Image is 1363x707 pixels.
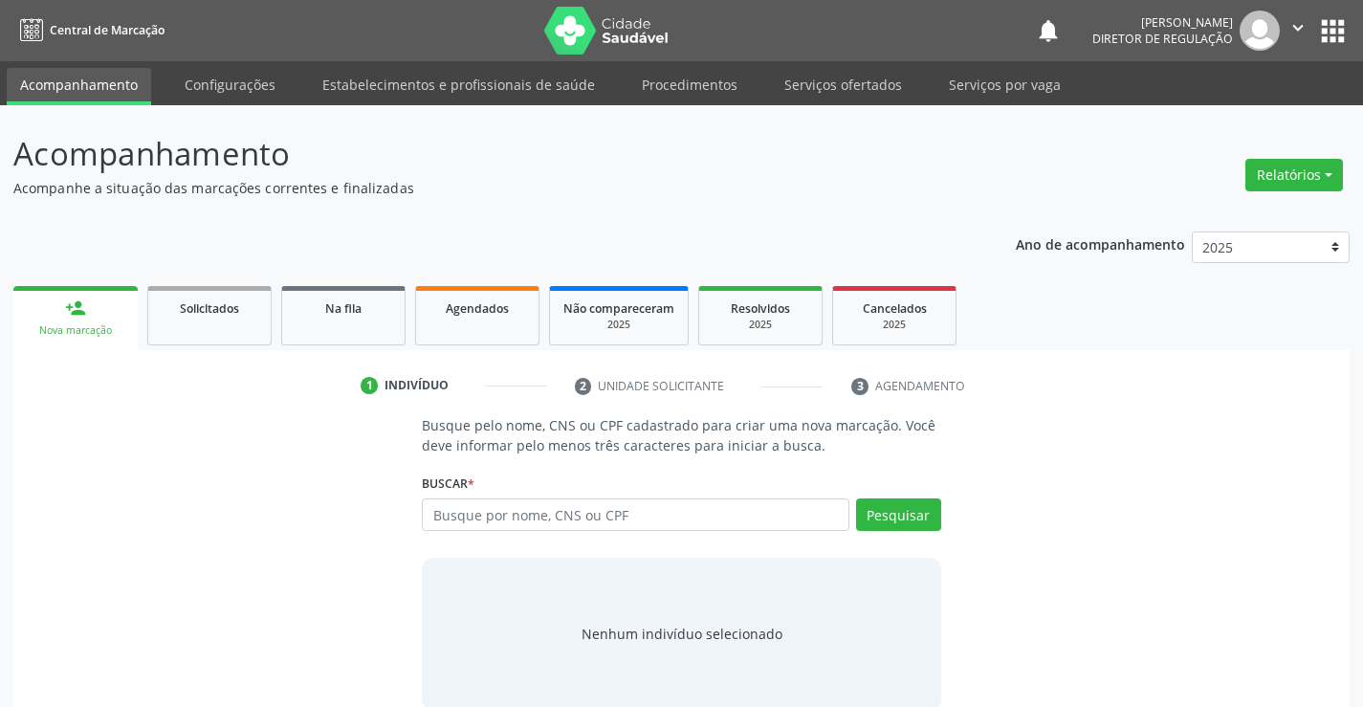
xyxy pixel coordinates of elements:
[1092,14,1233,31] div: [PERSON_NAME]
[65,298,86,319] div: person_add
[771,68,915,101] a: Serviços ofertados
[422,415,940,455] p: Busque pelo nome, CNS ou CPF cadastrado para criar uma nova marcação. Você deve informar pelo men...
[361,377,378,394] div: 1
[50,22,165,38] span: Central de Marcação
[863,300,927,317] span: Cancelados
[385,377,449,394] div: Indivíduo
[180,300,239,317] span: Solicitados
[171,68,289,101] a: Configurações
[628,68,751,101] a: Procedimentos
[1240,11,1280,51] img: img
[563,300,674,317] span: Não compareceram
[1016,232,1185,255] p: Ano de acompanhamento
[1092,31,1233,47] span: Diretor de regulação
[13,178,949,198] p: Acompanhe a situação das marcações correntes e finalizadas
[325,300,362,317] span: Na fila
[446,300,509,317] span: Agendados
[935,68,1074,101] a: Serviços por vaga
[1245,159,1343,191] button: Relatórios
[1280,11,1316,51] button: 
[713,318,808,332] div: 2025
[1035,17,1062,44] button: notifications
[13,130,949,178] p: Acompanhamento
[1287,17,1308,38] i: 
[422,498,848,531] input: Busque por nome, CNS ou CPF
[27,323,124,338] div: Nova marcação
[13,14,165,46] a: Central de Marcação
[846,318,942,332] div: 2025
[582,624,782,644] div: Nenhum indivíduo selecionado
[422,469,474,498] label: Buscar
[856,498,941,531] button: Pesquisar
[1316,14,1350,48] button: apps
[563,318,674,332] div: 2025
[309,68,608,101] a: Estabelecimentos e profissionais de saúde
[731,300,790,317] span: Resolvidos
[7,68,151,105] a: Acompanhamento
